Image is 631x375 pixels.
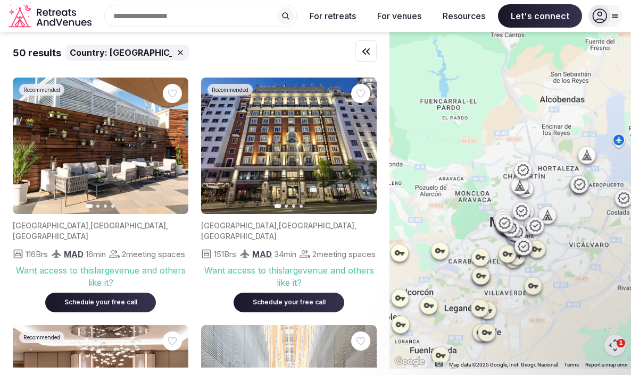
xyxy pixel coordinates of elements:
span: Let's connect [498,4,582,28]
button: Resources [434,4,494,28]
span: , [88,221,90,230]
div: Schedule your free call [58,298,143,307]
span: 16 min [86,249,106,260]
div: 50 results [13,46,61,59]
span: [GEOGRAPHIC_DATA] [13,232,88,241]
span: 151 Brs [214,249,236,260]
svg: Retreats and Venues company logo [9,4,94,28]
span: 34 min [274,249,296,260]
span: [GEOGRAPHIC_DATA] [110,47,201,58]
a: Visit the homepage [9,4,94,28]
span: [GEOGRAPHIC_DATA] [201,232,277,241]
div: Schedule your free call [246,298,331,307]
button: Go to slide 4 [300,204,303,208]
a: Schedule your free call [234,296,344,306]
img: Featured image for venue [13,78,188,214]
span: Country: [70,47,107,58]
span: MAD [252,249,272,259]
button: Go to slide 4 [111,204,114,208]
div: Recommended [207,84,253,96]
a: Schedule your free call [45,296,156,306]
div: Want access to this large venue and others like it? [13,265,188,288]
a: Open this area in Google Maps (opens a new window) [392,355,427,369]
div: Recommended [19,84,64,96]
span: [GEOGRAPHIC_DATA] [13,221,88,230]
span: , [354,221,356,230]
button: Go to slide 3 [104,204,107,208]
button: Go to slide 1 [275,204,281,208]
span: [GEOGRAPHIC_DATA] [90,221,166,230]
img: Featured image for venue [201,78,377,214]
span: [GEOGRAPHIC_DATA] [279,221,354,230]
span: 116 Brs [26,249,48,260]
a: Terms (opens in new tab) [564,362,579,368]
span: , [166,221,168,230]
span: [GEOGRAPHIC_DATA] [201,221,277,230]
span: 1 [617,339,625,347]
iframe: Intercom live chat [595,339,620,364]
span: , [277,221,279,230]
a: Report a map error [585,362,628,368]
div: Recommended [19,331,64,343]
button: Keyboard shortcuts [435,362,443,367]
button: For retreats [301,4,364,28]
button: Go to slide 2 [285,204,288,208]
button: Go to slide 1 [86,204,93,208]
span: 2 meeting spaces [122,249,185,260]
span: Recommended [23,86,60,93]
div: Want access to this large venue and others like it? [201,265,377,288]
button: Go to slide 3 [292,204,295,208]
button: For venues [369,4,430,28]
span: 2 meeting spaces [312,249,376,260]
button: Go to slide 2 [96,204,99,208]
span: MAD [64,249,84,259]
img: Google [392,355,427,369]
span: Map data ©2025 Google, Inst. Geogr. Nacional [449,362,558,368]
span: Recommended [212,86,248,93]
span: Recommended [23,334,60,341]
